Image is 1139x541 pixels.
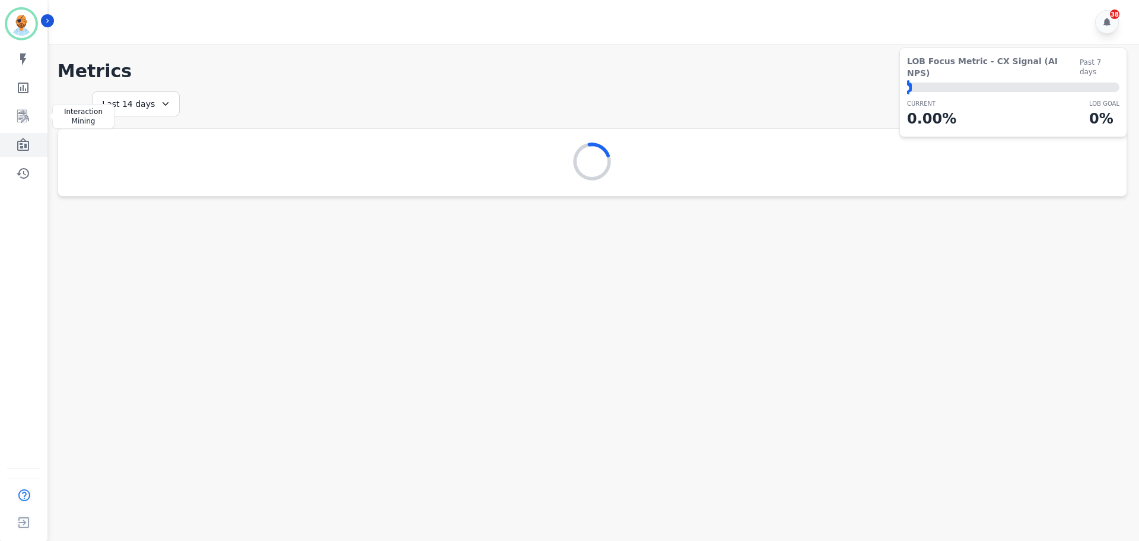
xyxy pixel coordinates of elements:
[92,91,180,116] div: Last 14 days
[907,55,1080,79] span: LOB Focus Metric - CX Signal (AI NPS)
[907,108,956,129] p: 0.00 %
[1110,10,1119,19] div: 38
[907,83,912,92] div: ⬤
[7,10,36,38] img: Bordered avatar
[907,99,956,108] p: CURRENT
[1089,108,1119,129] p: 0 %
[1089,99,1119,108] p: LOB Goal
[58,61,1127,82] h1: Metrics
[1080,58,1119,77] span: Past 7 days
